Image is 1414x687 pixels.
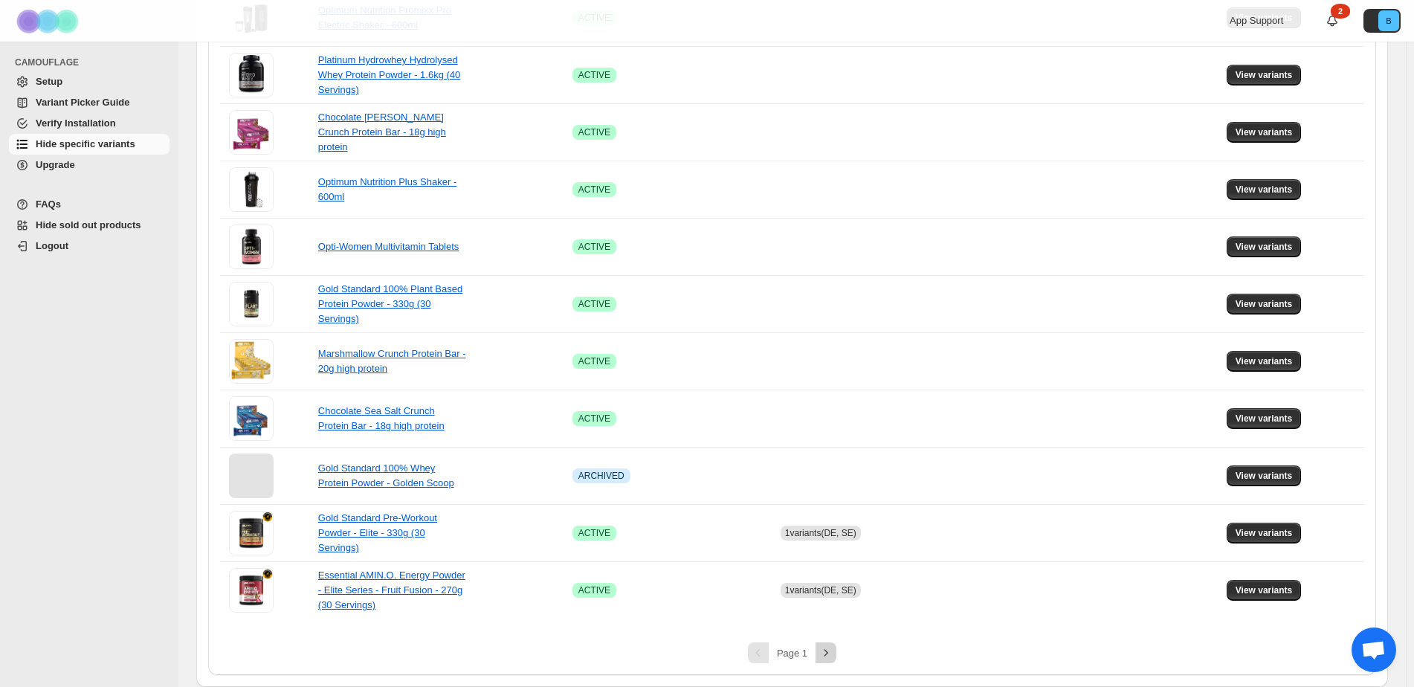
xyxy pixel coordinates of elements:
[816,642,836,663] button: Next
[1352,628,1396,672] div: チャットを開く
[318,283,462,324] a: Gold Standard 100% Plant Based Protein Powder - 330g (30 Servings)
[578,584,610,596] span: ACTIVE
[1227,523,1302,544] button: View variants
[9,194,170,215] a: FAQs
[318,405,445,431] a: Chocolate Sea Salt Crunch Protein Bar - 18g high protein
[318,512,437,553] a: Gold Standard Pre-Workout Powder - Elite - 330g (30 Servings)
[1236,470,1293,482] span: View variants
[318,112,446,152] a: Chocolate [PERSON_NAME] Crunch Protein Bar - 18g high protein
[9,71,170,92] a: Setup
[229,339,274,384] img: Marshmallow Crunch Protein Bar - 20g high protein
[578,126,610,138] span: ACTIVE
[1236,298,1293,310] span: View variants
[1227,351,1302,372] button: View variants
[1236,527,1293,539] span: View variants
[318,348,466,374] a: Marshmallow Crunch Protein Bar - 20g high protein
[36,76,62,87] span: Setup
[36,117,116,129] span: Verify Installation
[1236,241,1293,253] span: View variants
[9,236,170,257] a: Logout
[1227,236,1302,257] button: View variants
[785,585,856,596] span: 1 variants (DE, SE)
[9,92,170,113] a: Variant Picker Guide
[578,241,610,253] span: ACTIVE
[229,396,274,441] img: Chocolate Sea Salt Crunch Protein Bar - 18g high protein
[1378,10,1399,31] span: Avatar with initials B
[318,570,465,610] a: Essential AMIN.O. Energy Powder - Elite Series - Fruit Fusion - 270g (30 Servings)
[1236,184,1293,196] span: View variants
[36,159,75,170] span: Upgrade
[1236,413,1293,425] span: View variants
[15,57,171,68] span: CAMOUFLAGE
[36,240,68,251] span: Logout
[1363,9,1401,33] button: Avatar with initials B
[777,648,807,659] span: Page 1
[578,470,624,482] span: ARCHIVED
[229,110,274,155] img: Chocolate Berry Crunch Protein Bar - 18g high protein
[220,642,1364,663] nav: Pagination
[12,1,86,42] img: Camouflage
[1227,294,1302,315] button: View variants
[229,167,274,212] img: Optimum Nutrition Plus Shaker - 600ml
[1331,4,1350,19] div: 2
[1227,580,1302,601] button: View variants
[1236,126,1293,138] span: View variants
[1236,584,1293,596] span: View variants
[230,53,272,97] img: Platinum Hydrowhey Hydrolysed Whey Protein Powder - 1.6kg (40 Servings)
[1227,179,1302,200] button: View variants
[1325,13,1340,28] a: 2
[9,134,170,155] a: Hide specific variants
[229,225,274,269] img: Opti-Women Multivitamin Tablets
[1227,122,1302,143] button: View variants
[785,528,856,538] span: 1 variants (DE, SE)
[9,215,170,236] a: Hide sold out products
[318,462,454,488] a: Gold Standard 100% Whey Protein Powder - Golden Scoop
[318,54,460,95] a: Platinum Hydrowhey Hydrolysed Whey Protein Powder - 1.6kg (40 Servings)
[578,298,610,310] span: ACTIVE
[1236,355,1293,367] span: View variants
[1230,15,1283,26] span: App Support
[1227,65,1302,86] button: View variants
[229,282,274,326] img: Gold Standard 100% Plant Based Protein Powder - 330g (30 Servings)
[36,199,61,210] span: FAQs
[318,176,456,202] a: Optimum Nutrition Plus Shaker - 600ml
[1236,69,1293,81] span: View variants
[9,155,170,175] a: Upgrade
[229,568,274,613] img: Essential AMIN.O. Energy Powder - Elite Series - Fruit Fusion - 270g (30 Servings)
[578,184,610,196] span: ACTIVE
[1227,408,1302,429] button: View variants
[9,113,170,134] a: Verify Installation
[1227,465,1302,486] button: View variants
[36,138,135,149] span: Hide specific variants
[578,527,610,539] span: ACTIVE
[36,97,129,108] span: Variant Picker Guide
[229,511,274,555] img: Gold Standard Pre-Workout Powder - Elite - 330g (30 Servings)
[1386,16,1391,25] text: B
[578,355,610,367] span: ACTIVE
[318,241,459,252] a: Opti-Women Multivitamin Tablets
[36,219,141,230] span: Hide sold out products
[578,413,610,425] span: ACTIVE
[578,69,610,81] span: ACTIVE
